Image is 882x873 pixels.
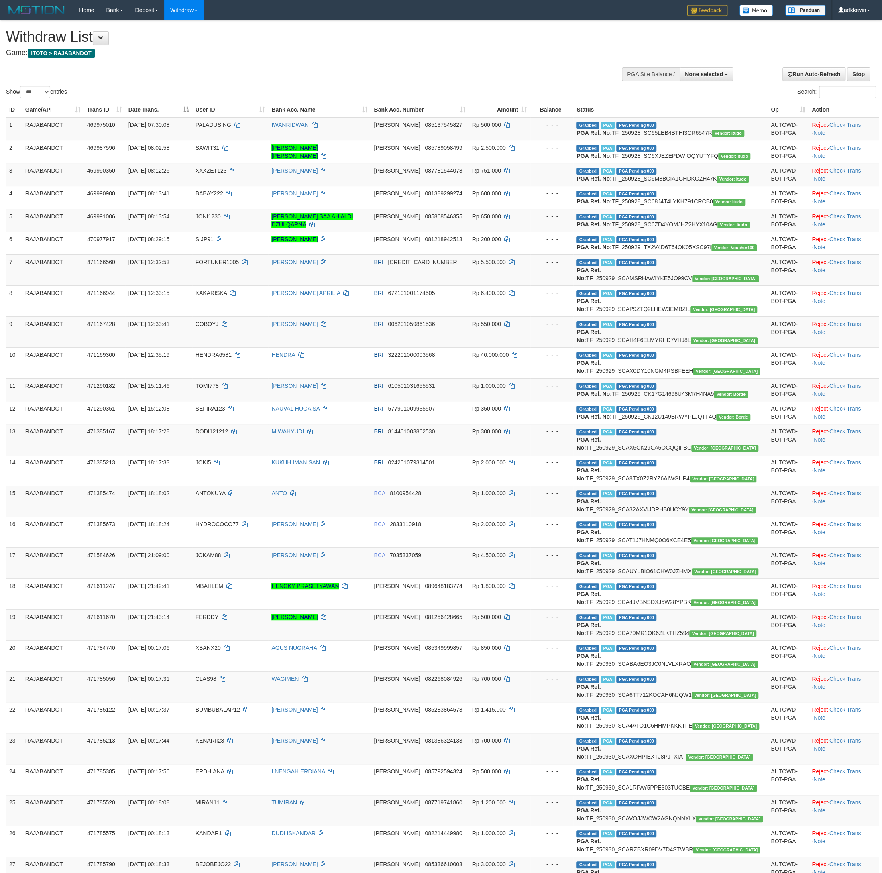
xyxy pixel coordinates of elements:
a: Note [813,838,825,845]
span: Marked by adkaldo [601,259,615,266]
a: Stop [847,67,870,81]
span: Rp 6.400.000 [472,290,506,296]
a: Note [813,221,825,228]
th: Status [573,102,768,117]
td: 8 [6,285,22,316]
a: Reject [812,144,828,151]
td: · · [809,209,879,232]
a: HENGKY PRASETYAWAN [271,583,339,589]
a: Check Trans [829,236,861,242]
td: 9 [6,316,22,347]
span: Vendor URL: https://secure10.1velocity.biz [690,306,757,313]
td: · · [809,163,879,186]
span: [DATE] 12:35:19 [128,352,169,358]
b: PGA Ref. No: [576,298,601,312]
a: Note [813,298,825,304]
div: - - - [534,212,570,220]
a: Reject [812,799,828,806]
a: Check Trans [829,352,861,358]
a: [PERSON_NAME] [271,521,318,527]
span: PALADUSING [196,122,231,128]
a: Check Trans [829,321,861,327]
a: Check Trans [829,428,861,435]
a: Note [813,807,825,814]
span: Rp 650.000 [472,213,501,220]
span: None selected [685,71,723,77]
a: Check Trans [829,614,861,620]
span: Grabbed [576,122,599,129]
a: [PERSON_NAME] [271,383,318,389]
div: - - - [534,351,570,359]
a: Check Trans [829,144,861,151]
div: PGA Site Balance / [622,67,680,81]
a: Check Trans [829,552,861,558]
a: [PERSON_NAME] [271,614,318,620]
td: 1 [6,117,22,140]
span: Grabbed [576,259,599,266]
span: [DATE] 12:33:41 [128,321,169,327]
a: Reject [812,614,828,620]
td: AUTOWD-BOT-PGA [768,316,809,347]
a: NAUVAL HUGA SA [271,405,320,412]
span: JONI1230 [196,213,221,220]
span: Copy 322201000003568 to clipboard [388,352,435,358]
td: · · [809,285,879,316]
td: 7 [6,254,22,285]
span: Grabbed [576,290,599,297]
a: Note [813,436,825,443]
a: Reject [812,645,828,651]
a: Note [813,198,825,205]
span: Copy 085789058499 to clipboard [425,144,462,151]
a: Check Trans [829,167,861,174]
span: Copy 006201059861536 to clipboard [388,321,435,327]
span: Rp 200.000 [472,236,501,242]
a: [PERSON_NAME] APRILIA [271,290,340,296]
a: KUKUH IMAN SAN [271,459,320,466]
a: Reject [812,167,828,174]
a: Check Trans [829,583,861,589]
th: Amount: activate to sort column ascending [469,102,530,117]
a: WAGIMEN [271,676,299,682]
a: TUMIRAN [271,799,297,806]
a: [PERSON_NAME] [271,190,318,197]
span: KAKARISKA [196,290,227,296]
td: TF_250928_SC6M8BCIA1GHDKGZH47K [573,163,768,186]
a: [PERSON_NAME] [271,259,318,265]
span: Marked by adkpebhi [601,236,615,243]
span: BRI [374,321,383,327]
a: DUDI ISKANDAR [271,830,316,836]
span: Marked by adkpebhi [601,145,615,152]
span: [PERSON_NAME] [374,144,420,151]
a: [PERSON_NAME] [271,861,318,867]
span: BRI [374,352,383,358]
td: AUTOWD-BOT-PGA [768,347,809,378]
a: Note [813,329,825,335]
td: · · [809,254,879,285]
span: 469975010 [87,122,115,128]
a: Check Trans [829,861,861,867]
span: Vendor URL: https://secure6.1velocity.biz [717,176,749,183]
a: Reject [812,290,828,296]
a: [PERSON_NAME] [271,737,318,744]
h4: Game: [6,49,580,57]
span: 469990900 [87,190,115,197]
span: Marked by adkaldo [601,290,615,297]
a: Check Trans [829,213,861,220]
a: Note [813,560,825,566]
td: AUTOWD-BOT-PGA [768,285,809,316]
a: Note [813,360,825,366]
th: Balance [530,102,573,117]
b: PGA Ref. No: [576,267,601,281]
span: [DATE] 08:12:26 [128,167,169,174]
a: Check Trans [829,799,861,806]
span: Marked by adkpebhi [601,168,615,175]
a: Reject [812,768,828,775]
a: Reject [812,236,828,242]
a: Note [813,153,825,159]
a: [PERSON_NAME] [271,321,318,327]
td: 6 [6,232,22,254]
span: PGA Pending [616,321,656,328]
td: RAJABANDOT [22,209,84,232]
td: TF_250929_TX2V4D6T64QK05XSC97I [573,232,768,254]
span: Vendor URL: https://trx2.1velocity.biz [711,244,757,251]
